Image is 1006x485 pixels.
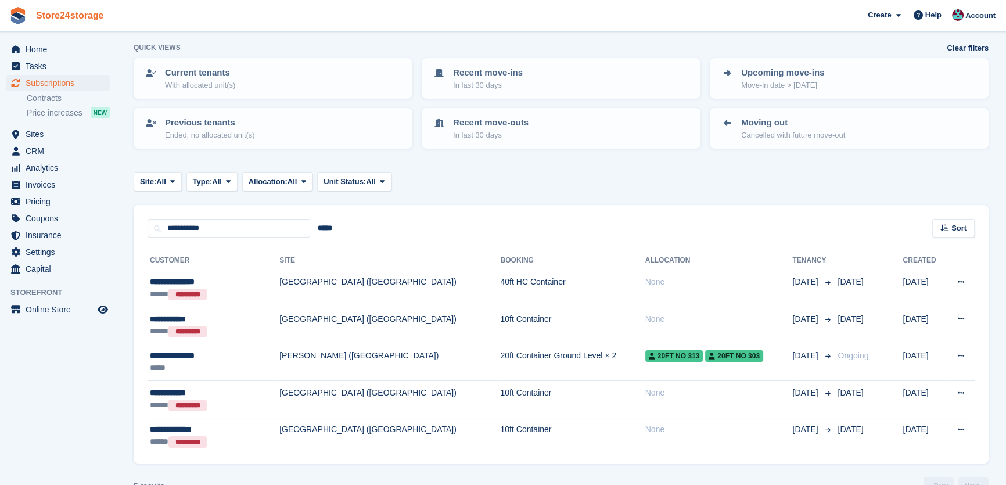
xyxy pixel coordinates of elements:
[500,418,645,454] td: 10ft Container
[423,59,699,98] a: Recent move-ins In last 30 days
[91,107,110,118] div: NEW
[165,130,255,141] p: Ended, no allocated unit(s)
[279,380,500,418] td: [GEOGRAPHIC_DATA] ([GEOGRAPHIC_DATA])
[423,109,699,148] a: Recent move-outs In last 30 days
[792,252,833,270] th: Tenancy
[838,277,863,286] span: [DATE]
[965,10,996,21] span: Account
[838,425,863,434] span: [DATE]
[317,172,391,191] button: Unit Status: All
[324,176,366,188] span: Unit Status:
[27,106,110,119] a: Price increases NEW
[838,314,863,324] span: [DATE]
[951,222,967,234] span: Sort
[212,176,222,188] span: All
[10,287,116,299] span: Storefront
[792,387,820,399] span: [DATE]
[9,7,27,24] img: stora-icon-8386f47178a22dfd0bd8f6a31ec36ba5ce8667c1dd55bd0f319d3a0aa187defe.svg
[26,301,95,318] span: Online Store
[26,261,95,277] span: Capital
[26,244,95,260] span: Settings
[645,423,793,436] div: None
[165,116,255,130] p: Previous tenants
[279,252,500,270] th: Site
[645,252,793,270] th: Allocation
[741,130,845,141] p: Cancelled with future move-out
[288,176,297,188] span: All
[741,80,824,91] p: Move-in date > [DATE]
[279,344,500,380] td: [PERSON_NAME] ([GEOGRAPHIC_DATA])
[903,270,944,307] td: [DATE]
[186,172,238,191] button: Type: All
[838,351,868,360] span: Ongoing
[792,350,820,362] span: [DATE]
[453,116,529,130] p: Recent move-outs
[26,126,95,142] span: Sites
[135,109,411,148] a: Previous tenants Ended, no allocated unit(s)
[792,423,820,436] span: [DATE]
[279,418,500,454] td: [GEOGRAPHIC_DATA] ([GEOGRAPHIC_DATA])
[903,344,944,380] td: [DATE]
[903,418,944,454] td: [DATE]
[500,307,645,344] td: 10ft Container
[903,380,944,418] td: [DATE]
[6,193,110,210] a: menu
[27,107,82,118] span: Price increases
[26,58,95,74] span: Tasks
[453,66,523,80] p: Recent move-ins
[140,176,156,188] span: Site:
[500,380,645,418] td: 10ft Container
[868,9,891,21] span: Create
[792,313,820,325] span: [DATE]
[711,109,987,148] a: Moving out Cancelled with future move-out
[792,276,820,288] span: [DATE]
[453,80,523,91] p: In last 30 days
[26,160,95,176] span: Analytics
[134,172,182,191] button: Site: All
[26,177,95,193] span: Invoices
[26,41,95,58] span: Home
[26,227,95,243] span: Insurance
[242,172,313,191] button: Allocation: All
[6,227,110,243] a: menu
[6,210,110,227] a: menu
[6,126,110,142] a: menu
[193,176,213,188] span: Type:
[645,313,793,325] div: None
[645,387,793,399] div: None
[500,252,645,270] th: Booking
[645,276,793,288] div: None
[156,176,166,188] span: All
[500,344,645,380] td: 20ft Container Ground Level × 2
[903,307,944,344] td: [DATE]
[6,41,110,58] a: menu
[96,303,110,317] a: Preview store
[26,75,95,91] span: Subscriptions
[6,160,110,176] a: menu
[279,270,500,307] td: [GEOGRAPHIC_DATA] ([GEOGRAPHIC_DATA])
[741,66,824,80] p: Upcoming move-ins
[500,270,645,307] td: 40ft HC Container
[134,42,181,53] h6: Quick views
[952,9,964,21] img: George
[6,261,110,277] a: menu
[366,176,376,188] span: All
[645,350,703,362] span: 20ft No 313
[148,252,279,270] th: Customer
[26,210,95,227] span: Coupons
[6,143,110,159] a: menu
[165,80,235,91] p: With allocated unit(s)
[453,130,529,141] p: In last 30 days
[925,9,942,21] span: Help
[6,177,110,193] a: menu
[165,66,235,80] p: Current tenants
[26,143,95,159] span: CRM
[947,42,989,54] a: Clear filters
[741,116,845,130] p: Moving out
[26,193,95,210] span: Pricing
[6,244,110,260] a: menu
[279,307,500,344] td: [GEOGRAPHIC_DATA] ([GEOGRAPHIC_DATA])
[6,58,110,74] a: menu
[6,75,110,91] a: menu
[31,6,109,25] a: Store24storage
